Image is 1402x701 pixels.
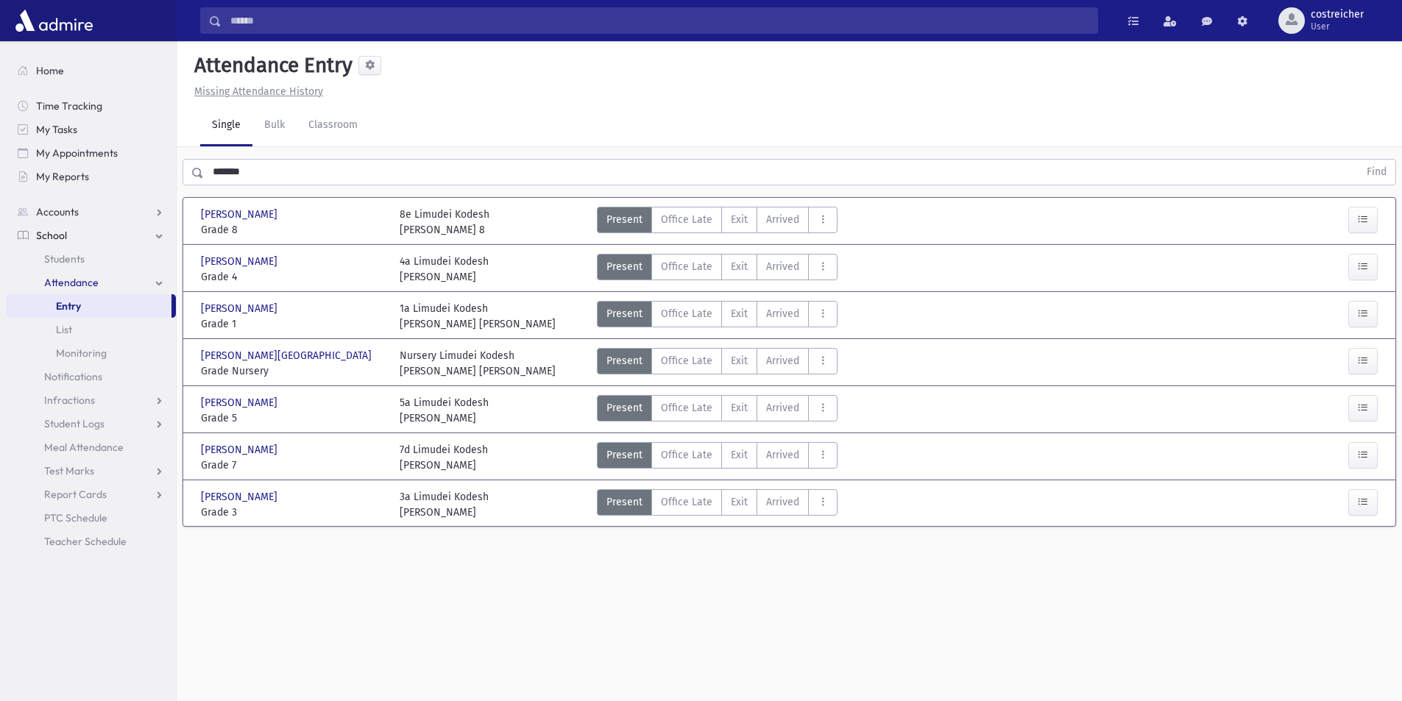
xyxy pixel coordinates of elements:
a: My Tasks [6,118,176,141]
div: AttTypes [597,207,838,238]
span: Exit [731,306,748,321]
div: 4a Limudei Kodesh [PERSON_NAME] [400,254,489,285]
span: Arrived [766,447,799,463]
span: [PERSON_NAME] [201,489,280,505]
span: [PERSON_NAME] [201,395,280,410]
a: Missing Attendance History [188,85,323,98]
span: Arrived [766,353,799,369]
span: Arrived [766,212,799,227]
span: Present [606,447,642,463]
span: [PERSON_NAME] [201,254,280,269]
span: Entry [56,299,81,313]
span: List [56,323,72,336]
span: Grade 4 [201,269,385,285]
a: Accounts [6,200,176,224]
div: AttTypes [597,254,838,285]
span: Exit [731,259,748,274]
span: Meal Attendance [44,441,124,454]
a: Teacher Schedule [6,530,176,553]
span: Grade 1 [201,316,385,332]
button: Find [1358,160,1395,185]
span: Present [606,306,642,321]
span: Present [606,259,642,274]
a: Report Cards [6,483,176,506]
span: My Tasks [36,123,77,136]
h5: Attendance Entry [188,53,353,78]
div: Nursery Limudei Kodesh [PERSON_NAME] [PERSON_NAME] [400,348,556,379]
a: PTC Schedule [6,506,176,530]
div: AttTypes [597,442,838,473]
a: Test Marks [6,459,176,483]
div: AttTypes [597,489,838,520]
span: Arrived [766,259,799,274]
span: Infractions [44,394,95,407]
span: Grade 5 [201,410,385,426]
input: Search [222,7,1097,34]
span: Test Marks [44,464,94,477]
span: Office Late [661,447,712,463]
span: PTC Schedule [44,511,107,524]
span: Present [606,353,642,369]
span: Grade 8 [201,222,385,238]
span: Monitoring [56,346,107,360]
span: Present [606,212,642,227]
span: Notifications [44,370,102,383]
a: Time Tracking [6,94,176,118]
a: List [6,318,176,341]
div: 5a Limudei Kodesh [PERSON_NAME] [400,395,489,426]
a: My Appointments [6,141,176,165]
a: Students [6,247,176,271]
a: Attendance [6,271,176,294]
div: AttTypes [597,395,838,426]
span: Office Late [661,494,712,510]
span: costreicher [1311,9,1364,21]
a: Bulk [252,105,297,146]
span: Office Late [661,353,712,369]
span: Grade 7 [201,458,385,473]
a: Single [200,105,252,146]
span: Students [44,252,85,266]
span: Grade Nursery [201,363,385,379]
span: Report Cards [44,488,107,501]
div: 8e Limudei Kodesh [PERSON_NAME] 8 [400,207,489,238]
span: Time Tracking [36,99,102,113]
span: Exit [731,400,748,416]
span: Arrived [766,306,799,321]
span: Exit [731,447,748,463]
a: Student Logs [6,412,176,435]
span: Present [606,400,642,416]
span: My Appointments [36,146,118,160]
span: Accounts [36,205,79,218]
div: 3a Limudei Kodesh [PERSON_NAME] [400,489,489,520]
a: Monitoring [6,341,176,365]
span: Home [36,64,64,77]
a: Notifications [6,365,176,388]
span: Student Logs [44,417,105,430]
u: Missing Attendance History [194,85,323,98]
span: [PERSON_NAME] [201,301,280,316]
span: [PERSON_NAME][GEOGRAPHIC_DATA] [201,348,375,363]
span: Office Late [661,212,712,227]
span: Office Late [661,306,712,321]
span: Arrived [766,494,799,510]
span: Office Late [661,400,712,416]
a: School [6,224,176,247]
span: Arrived [766,400,799,416]
span: Grade 3 [201,505,385,520]
span: Present [606,494,642,510]
span: My Reports [36,170,89,183]
span: [PERSON_NAME] [201,207,280,222]
a: Classroom [297,105,369,146]
div: AttTypes [597,301,838,332]
span: Attendance [44,276,99,289]
a: My Reports [6,165,176,188]
span: Teacher Schedule [44,535,127,548]
div: 7d Limudei Kodesh [PERSON_NAME] [400,442,488,473]
div: AttTypes [597,348,838,379]
span: Exit [731,494,748,510]
a: Meal Attendance [6,435,176,459]
a: Home [6,59,176,82]
img: AdmirePro [12,6,96,35]
span: User [1311,21,1364,32]
a: Entry [6,294,171,318]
